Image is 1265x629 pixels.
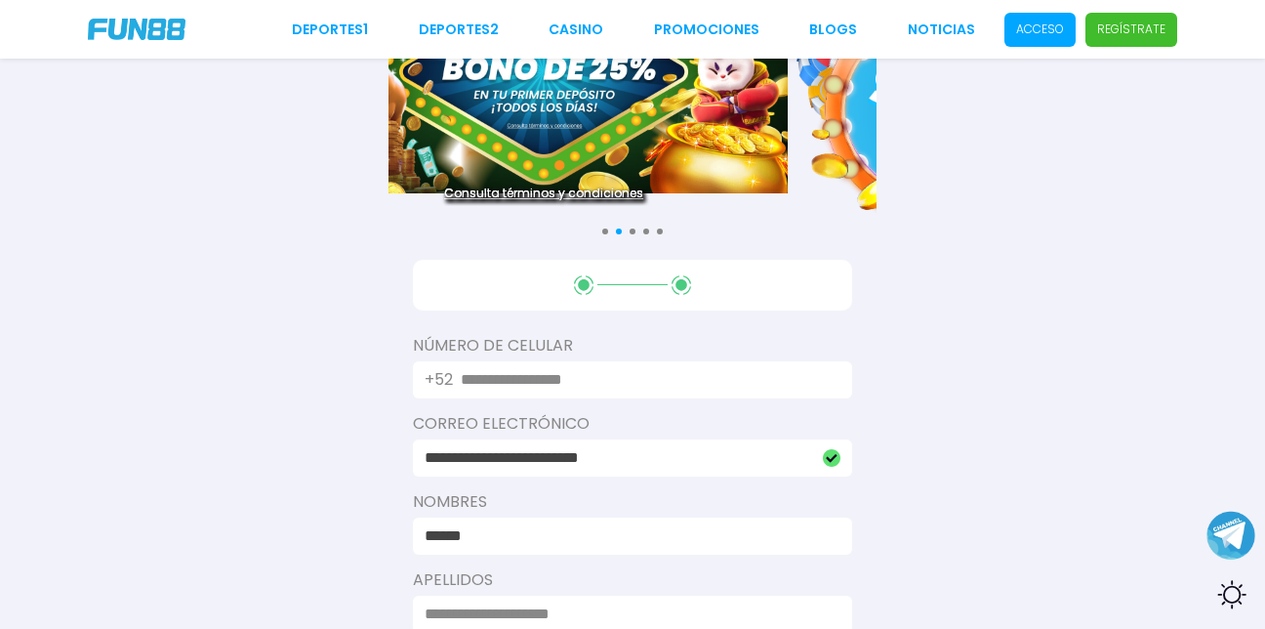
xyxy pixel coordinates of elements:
a: CASINO [549,20,603,40]
a: Deportes1 [292,20,368,40]
p: Regístrate [1097,21,1165,38]
img: Company Logo [88,19,185,40]
label: Correo electrónico [413,412,852,436]
p: +52 [425,368,453,392]
div: Switch theme [1206,570,1255,619]
a: Promociones [654,20,759,40]
button: Join telegram channel [1206,510,1255,561]
a: Deportes2 [419,20,499,40]
label: Apellidos [413,568,852,592]
a: Consulta términos y condiciones [300,185,788,202]
label: Nombres [413,490,852,514]
p: Acceso [1016,21,1064,38]
label: Número De Celular [413,334,852,357]
a: NOTICIAS [908,20,975,40]
a: BLOGS [809,20,857,40]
